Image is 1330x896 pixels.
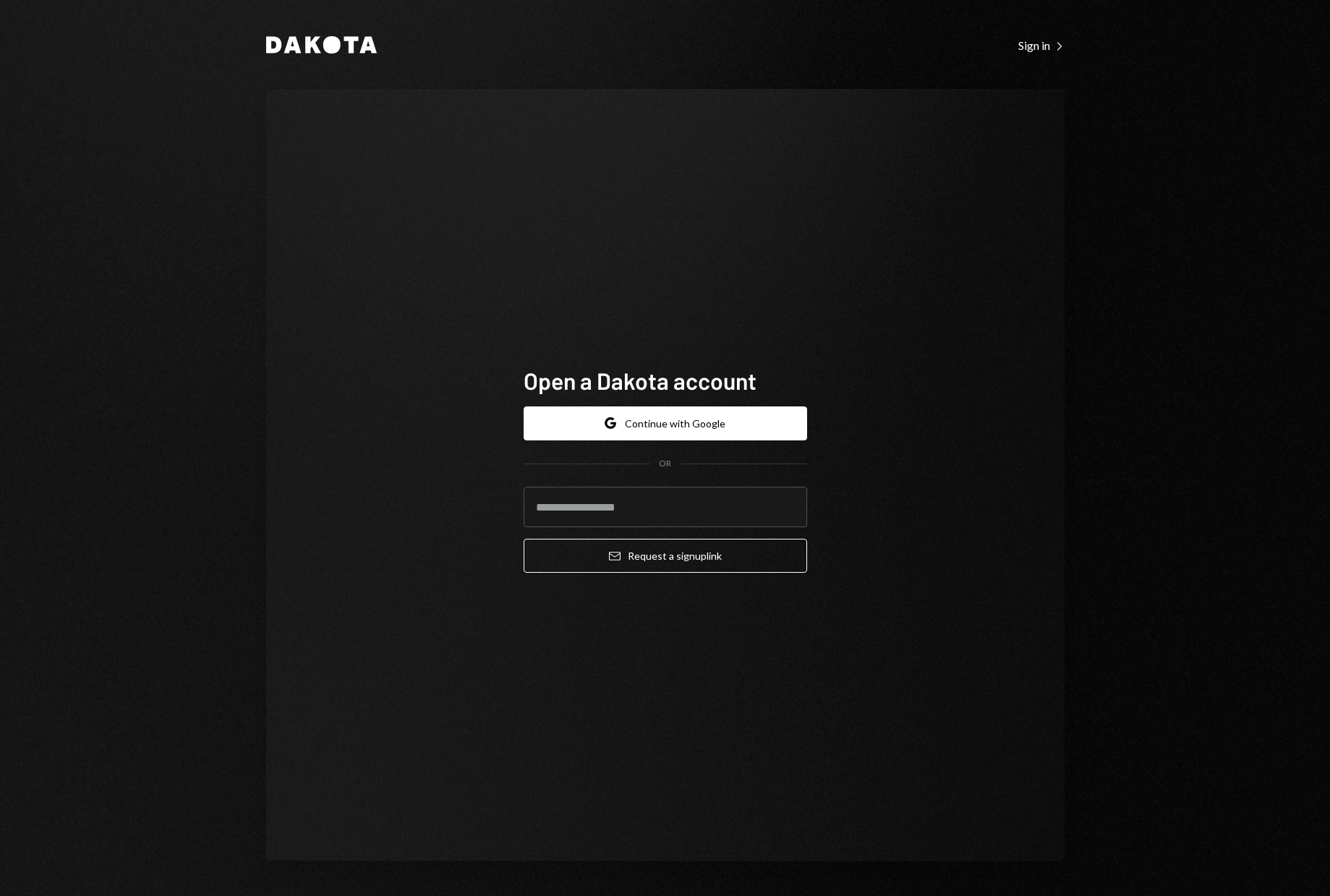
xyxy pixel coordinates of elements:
button: Continue with Google [524,406,807,440]
div: Sign in [1018,38,1065,53]
div: OR [659,458,671,470]
h1: Open a Dakota account [524,366,807,395]
button: Request a signuplink [524,539,807,573]
a: Sign in [1018,37,1065,53]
